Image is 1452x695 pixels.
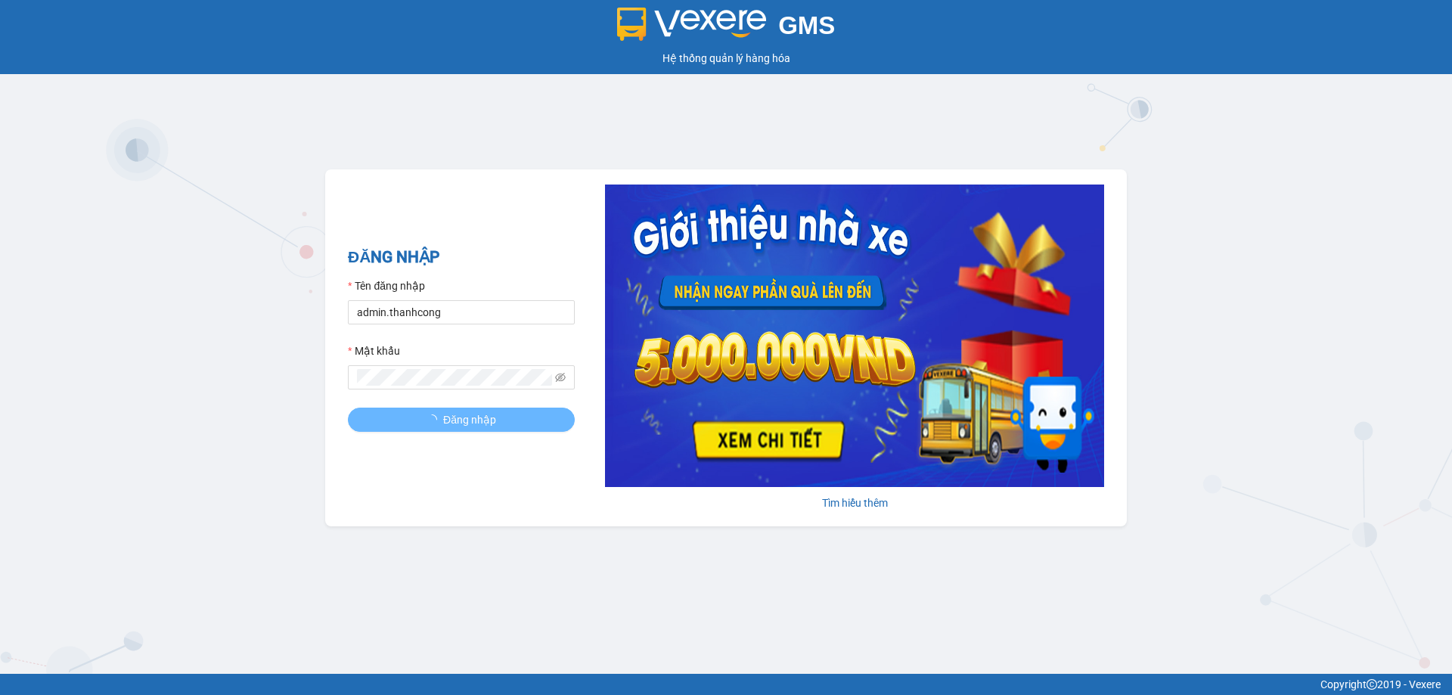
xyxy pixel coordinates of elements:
[4,50,1448,67] div: Hệ thống quản lý hàng hóa
[357,369,552,386] input: Mật khẩu
[348,343,400,359] label: Mật khẩu
[605,185,1104,487] img: banner-0
[348,245,575,270] h2: ĐĂNG NHẬP
[443,411,496,428] span: Đăng nhập
[617,8,767,41] img: logo 2
[348,300,575,324] input: Tên đăng nhập
[348,408,575,432] button: Đăng nhập
[778,11,835,39] span: GMS
[605,495,1104,511] div: Tìm hiểu thêm
[11,676,1441,693] div: Copyright 2019 - Vexere
[427,414,443,425] span: loading
[617,23,836,35] a: GMS
[1367,679,1377,690] span: copyright
[555,372,566,383] span: eye-invisible
[348,278,425,294] label: Tên đăng nhập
